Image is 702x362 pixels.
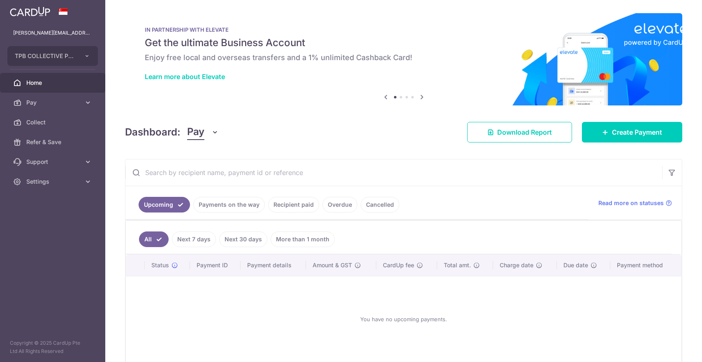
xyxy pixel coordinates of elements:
th: Payment details [241,255,306,276]
span: CardUp fee [383,261,414,269]
img: CardUp [10,7,50,16]
img: Renovation banner [125,13,682,105]
span: Create Payment [612,127,662,137]
th: Payment ID [190,255,241,276]
button: TPB COLLECTIVE PTE. LTD. [7,46,98,66]
a: Cancelled [361,197,399,213]
p: IN PARTNERSHIP WITH ELEVATE [145,26,663,33]
a: All [139,231,169,247]
span: Pay [187,124,204,140]
h5: Get the ultimate Business Account [145,36,663,49]
div: You have no upcoming payments. [136,283,672,355]
span: Settings [26,177,81,186]
a: Read more on statuses [598,199,672,207]
span: Charge date [500,261,533,269]
span: Pay [26,98,81,107]
h6: Enjoy free local and overseas transfers and a 1% unlimited Cashback Card! [145,53,663,63]
span: TPB COLLECTIVE PTE. LTD. [15,52,76,60]
span: Support [26,158,81,166]
a: Payments on the way [193,197,265,213]
a: Download Report [467,122,572,142]
h4: Dashboard: [125,125,181,140]
a: Create Payment [582,122,682,142]
button: Pay [187,124,219,140]
span: Due date [563,261,588,269]
span: Amount & GST [313,261,352,269]
a: Learn more about Elevate [145,72,225,81]
p: [PERSON_NAME][EMAIL_ADDRESS][DOMAIN_NAME] [13,29,92,37]
span: Download Report [497,127,552,137]
a: Next 30 days [219,231,267,247]
a: Recipient paid [268,197,319,213]
a: Next 7 days [172,231,216,247]
span: Status [151,261,169,269]
span: Read more on statuses [598,199,664,207]
th: Payment method [610,255,681,276]
a: More than 1 month [271,231,335,247]
input: Search by recipient name, payment id or reference [125,159,662,186]
a: Overdue [322,197,357,213]
a: Upcoming [139,197,190,213]
span: Total amt. [444,261,471,269]
span: Collect [26,118,81,126]
span: Home [26,79,81,87]
span: Refer & Save [26,138,81,146]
